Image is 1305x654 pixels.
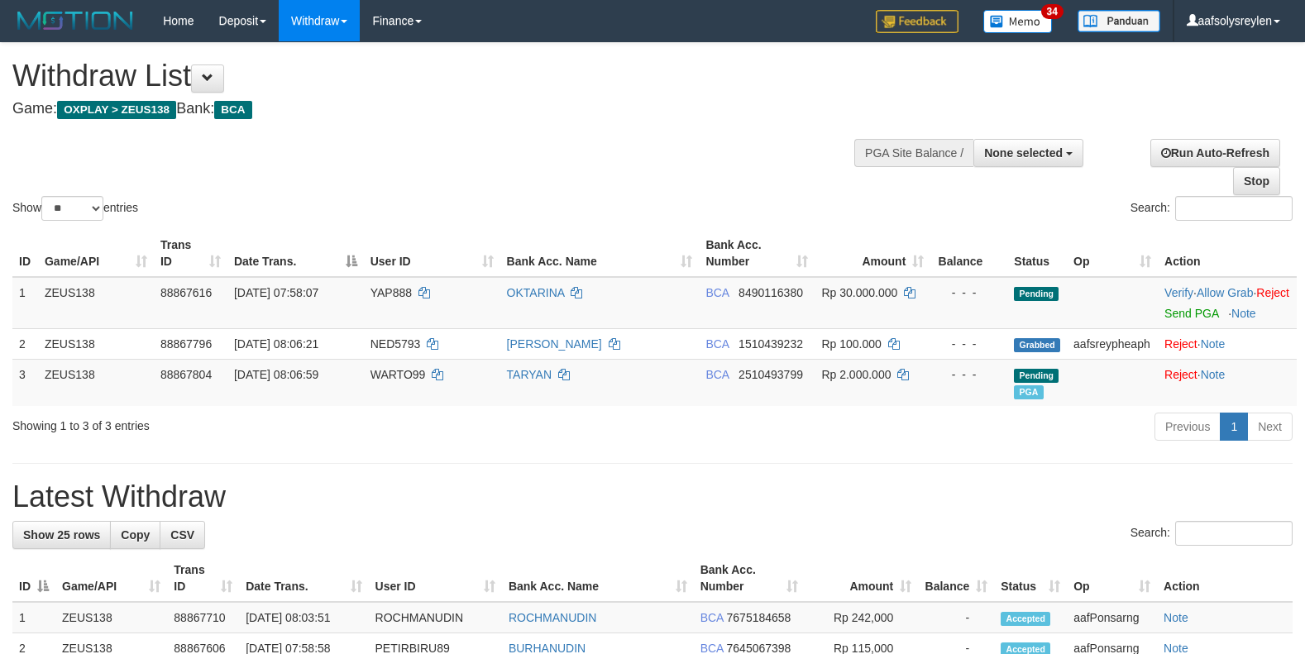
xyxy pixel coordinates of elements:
button: None selected [973,139,1083,167]
a: Note [1164,611,1188,624]
span: BCA [705,368,729,381]
td: aafsreypheaph [1067,328,1158,359]
span: Accepted [1001,612,1050,626]
span: [DATE] 08:06:59 [234,368,318,381]
a: ROCHMANUDIN [509,611,597,624]
span: Copy 2510493799 to clipboard [739,368,803,381]
th: Game/API: activate to sort column ascending [38,230,154,277]
span: 34 [1041,4,1064,19]
span: [DATE] 07:58:07 [234,286,318,299]
img: Button%20Memo.svg [983,10,1053,33]
img: MOTION_logo.png [12,8,138,33]
th: Trans ID: activate to sort column ascending [154,230,227,277]
th: Amount: activate to sort column ascending [805,555,919,602]
a: TARYAN [507,368,552,381]
a: OKTARINA [507,286,565,299]
a: CSV [160,521,205,549]
th: User ID: activate to sort column ascending [364,230,500,277]
th: Op: activate to sort column ascending [1067,555,1157,602]
td: ZEUS138 [55,602,167,633]
a: Note [1201,337,1226,351]
div: Showing 1 to 3 of 3 entries [12,411,532,434]
td: ROCHMANUDIN [369,602,502,633]
td: 88867710 [167,602,239,633]
td: Rp 242,000 [805,602,919,633]
td: · · [1158,277,1297,329]
span: Pending [1014,369,1059,383]
a: Reject [1164,368,1197,381]
h1: Latest Withdraw [12,480,1293,513]
th: Date Trans.: activate to sort column ascending [239,555,368,602]
input: Search: [1175,196,1293,221]
select: Showentries [41,196,103,221]
td: [DATE] 08:03:51 [239,602,368,633]
th: Amount: activate to sort column ascending [815,230,930,277]
th: ID [12,230,38,277]
input: Search: [1175,521,1293,546]
td: ZEUS138 [38,328,154,359]
a: Stop [1233,167,1280,195]
span: Marked by aafsreyleap [1014,385,1043,399]
span: OXPLAY > ZEUS138 [57,101,176,119]
div: - - - [937,284,1001,301]
th: Balance: activate to sort column ascending [918,555,994,602]
a: Verify [1164,286,1193,299]
span: YAP888 [370,286,412,299]
span: · [1197,286,1256,299]
span: Grabbed [1014,338,1060,352]
label: Show entries [12,196,138,221]
th: Action [1158,230,1297,277]
h1: Withdraw List [12,60,853,93]
th: ID: activate to sort column descending [12,555,55,602]
div: PGA Site Balance / [854,139,973,167]
span: CSV [170,528,194,542]
a: Note [1231,307,1256,320]
div: - - - [937,366,1001,383]
span: Copy 1510439232 to clipboard [739,337,803,351]
span: None selected [984,146,1063,160]
span: WARTO99 [370,368,426,381]
span: Show 25 rows [23,528,100,542]
th: Status [1007,230,1067,277]
a: Next [1247,413,1293,441]
td: aafPonsarng [1067,602,1157,633]
th: Bank Acc. Number: activate to sort column ascending [699,230,815,277]
label: Search: [1131,521,1293,546]
span: BCA [214,101,251,119]
span: Copy [121,528,150,542]
img: Feedback.jpg [876,10,958,33]
td: ZEUS138 [38,277,154,329]
th: Action [1157,555,1293,602]
th: Op: activate to sort column ascending [1067,230,1158,277]
label: Search: [1131,196,1293,221]
td: ZEUS138 [38,359,154,406]
a: Previous [1154,413,1221,441]
span: NED5793 [370,337,421,351]
a: Copy [110,521,160,549]
td: 3 [12,359,38,406]
td: 1 [12,602,55,633]
td: 2 [12,328,38,359]
a: [PERSON_NAME] [507,337,602,351]
span: 88867616 [160,286,212,299]
span: [DATE] 08:06:21 [234,337,318,351]
a: 1 [1220,413,1248,441]
a: Show 25 rows [12,521,111,549]
span: BCA [705,337,729,351]
span: Rp 30.000.000 [821,286,897,299]
span: 88867804 [160,368,212,381]
td: - [918,602,994,633]
img: panduan.png [1078,10,1160,32]
span: Rp 100.000 [821,337,881,351]
span: BCA [700,611,724,624]
a: Note [1201,368,1226,381]
th: Bank Acc. Name: activate to sort column ascending [500,230,700,277]
td: 1 [12,277,38,329]
span: BCA [705,286,729,299]
td: · [1158,328,1297,359]
th: Trans ID: activate to sort column ascending [167,555,239,602]
div: - - - [937,336,1001,352]
td: · [1158,359,1297,406]
th: Bank Acc. Number: activate to sort column ascending [694,555,805,602]
th: Date Trans.: activate to sort column descending [227,230,364,277]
